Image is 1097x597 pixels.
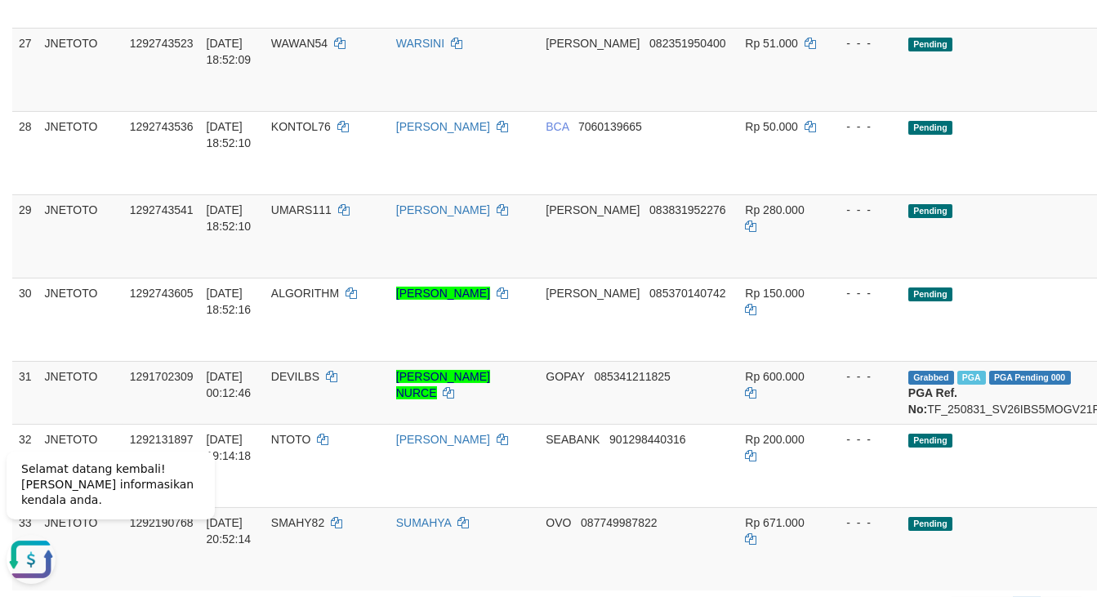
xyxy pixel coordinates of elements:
[12,28,38,111] td: 27
[130,433,194,446] span: 1292131897
[130,120,194,133] span: 1292743536
[207,203,252,233] span: [DATE] 18:52:10
[546,287,640,300] span: [PERSON_NAME]
[396,516,451,529] a: SUMAHYA
[21,25,194,69] span: Selamat datang kembali! [PERSON_NAME] informasikan kendala anda.
[745,37,798,50] span: Rp 51.000
[207,287,252,316] span: [DATE] 18:52:16
[396,287,490,300] a: [PERSON_NAME]
[271,120,331,133] span: KONTOL76
[130,370,194,383] span: 1291702309
[38,278,123,361] td: JNETOTO
[396,120,490,133] a: [PERSON_NAME]
[649,37,725,50] span: Copy 082351950400 to clipboard
[833,118,895,135] div: - - -
[38,194,123,278] td: JNETOTO
[271,516,324,529] span: SMAHY82
[578,120,642,133] span: Copy 7060139665 to clipboard
[581,516,657,529] span: Copy 087749987822 to clipboard
[908,121,952,135] span: Pending
[207,433,252,462] span: [DATE] 19:14:18
[207,370,252,399] span: [DATE] 00:12:46
[745,287,804,300] span: Rp 150.000
[396,37,444,50] a: WARSINI
[745,370,804,383] span: Rp 600.000
[271,287,339,300] span: ALGORITHM
[207,516,252,546] span: [DATE] 20:52:14
[745,516,804,529] span: Rp 671.000
[833,35,895,51] div: - - -
[38,424,123,507] td: JNETOTO
[546,203,640,216] span: [PERSON_NAME]
[908,371,954,385] span: Grabbed
[908,38,952,51] span: Pending
[207,37,252,66] span: [DATE] 18:52:09
[546,120,569,133] span: BCA
[908,204,952,218] span: Pending
[609,433,685,446] span: Copy 901298440316 to clipboard
[833,202,895,218] div: - - -
[957,371,986,385] span: Marked by auowiliam
[546,370,584,383] span: GOPAY
[271,37,328,50] span: WAWAN54
[130,203,194,216] span: 1292743541
[546,433,600,446] span: SEABANK
[12,278,38,361] td: 30
[594,370,670,383] span: Copy 085341211825 to clipboard
[38,28,123,111] td: JNETOTO
[130,287,194,300] span: 1292743605
[649,287,725,300] span: Copy 085370140742 to clipboard
[7,98,56,147] button: Open LiveChat chat widget
[745,203,804,216] span: Rp 280.000
[396,370,490,399] a: [PERSON_NAME] NURCE
[908,386,957,416] b: PGA Ref. No:
[130,37,194,50] span: 1292743523
[546,37,640,50] span: [PERSON_NAME]
[12,111,38,194] td: 28
[12,361,38,424] td: 31
[649,203,725,216] span: Copy 083831952276 to clipboard
[989,371,1071,385] span: PGA Pending
[908,287,952,301] span: Pending
[833,515,895,531] div: - - -
[396,433,490,446] a: [PERSON_NAME]
[271,203,332,216] span: UMARS111
[745,433,804,446] span: Rp 200.000
[207,120,252,149] span: [DATE] 18:52:10
[271,433,311,446] span: NTOTO
[833,368,895,385] div: - - -
[38,111,123,194] td: JNETOTO
[833,285,895,301] div: - - -
[38,361,123,424] td: JNETOTO
[908,434,952,448] span: Pending
[271,370,319,383] span: DEVILBS
[833,431,895,448] div: - - -
[12,424,38,507] td: 32
[546,516,571,529] span: OVO
[908,517,952,531] span: Pending
[745,120,798,133] span: Rp 50.000
[12,194,38,278] td: 29
[396,203,490,216] a: [PERSON_NAME]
